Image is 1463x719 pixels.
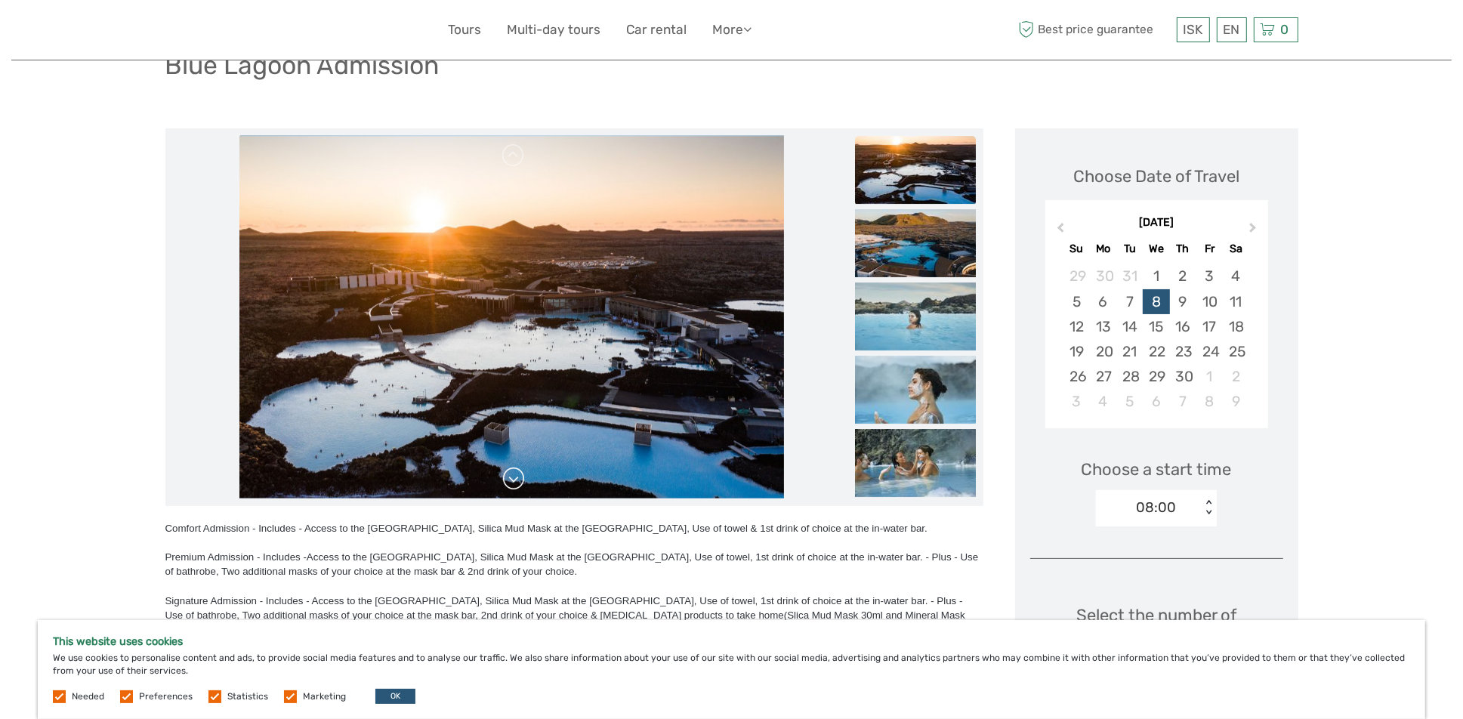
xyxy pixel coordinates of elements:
div: Choose Saturday, April 11th, 2026 [1223,289,1249,314]
div: Choose Monday, April 20th, 2026 [1090,339,1116,364]
label: Needed [72,690,104,703]
a: More [713,19,752,41]
div: Choose Thursday, April 30th, 2026 [1170,364,1196,389]
div: Choose Monday, April 13th, 2026 [1090,314,1116,339]
a: Multi-day tours [508,19,601,41]
span: ISK [1184,22,1203,37]
div: Select the number of participants [1030,603,1283,672]
div: Choose Thursday, April 9th, 2026 [1170,289,1196,314]
div: Th [1170,239,1196,259]
div: Choose Thursday, April 16th, 2026 [1170,314,1196,339]
div: Choose Saturday, April 4th, 2026 [1223,264,1249,289]
div: Fr [1196,239,1223,259]
button: OK [375,689,415,704]
h5: This website uses cookies [53,635,1410,648]
div: month 2026-04 [1050,264,1263,414]
label: Preferences [139,690,193,703]
div: Choose Friday, May 1st, 2026 [1196,364,1223,389]
button: Previous Month [1047,219,1071,243]
div: Choose Date of Travel [1073,165,1239,188]
div: Choose Monday, April 6th, 2026 [1090,289,1116,314]
div: Choose Thursday, April 23rd, 2026 [1170,339,1196,364]
img: cfea95f8b5674307828d1ba070f87441_slider_thumbnail.jpg [855,356,976,424]
div: Choose Friday, April 24th, 2026 [1196,339,1223,364]
div: Choose Saturday, April 25th, 2026 [1223,339,1249,364]
h1: Blue Lagoon Admission [165,50,440,81]
div: Mo [1090,239,1116,259]
img: 632-1a1f61c2-ab70-46c5-a88f-57c82c74ba0d_logo_small.jpg [165,11,242,48]
div: Choose Wednesday, April 1st, 2026 [1143,264,1169,289]
span: Access to the [GEOGRAPHIC_DATA], Silica Mud Mask at the [GEOGRAPHIC_DATA], Use of towel, 1st drin... [165,595,965,635]
div: 08:00 [1137,498,1177,517]
div: Choose Thursday, April 2nd, 2026 [1170,264,1196,289]
div: Choose Saturday, May 9th, 2026 [1223,389,1249,414]
button: Next Month [1242,219,1267,243]
div: Choose Sunday, May 3rd, 2026 [1063,389,1090,414]
div: Choose Friday, May 8th, 2026 [1196,389,1223,414]
div: Choose Monday, May 4th, 2026 [1090,389,1116,414]
div: Sa [1223,239,1249,259]
label: Statistics [227,690,268,703]
div: Choose Friday, April 17th, 2026 [1196,314,1223,339]
img: 21d7f8df7acd4e60bd67e37f14c46ae9_slider_thumbnail.jpg [855,429,976,497]
div: Choose Sunday, March 29th, 2026 [1063,264,1090,289]
div: Choose Monday, April 27th, 2026 [1090,364,1116,389]
div: Choose Tuesday, April 14th, 2026 [1116,314,1143,339]
div: Choose Wednesday, April 15th, 2026 [1143,314,1169,339]
div: < > [1202,500,1215,516]
div: Choose Tuesday, March 31st, 2026 [1116,264,1143,289]
div: Choose Sunday, April 12th, 2026 [1063,314,1090,339]
span: Choose a start time [1082,458,1232,481]
span: Signature Admission - Includes - [165,595,310,606]
div: Choose Wednesday, May 6th, 2026 [1143,389,1169,414]
div: Choose Tuesday, April 28th, 2026 [1116,364,1143,389]
span: 0 [1279,22,1292,37]
div: Choose Thursday, May 7th, 2026 [1170,389,1196,414]
div: Su [1063,239,1090,259]
span: Best price guarantee [1015,17,1173,42]
div: Choose Saturday, April 18th, 2026 [1223,314,1249,339]
div: Choose Tuesday, April 7th, 2026 [1116,289,1143,314]
div: Choose Monday, March 30th, 2026 [1090,264,1116,289]
div: We [1143,239,1169,259]
div: Comfort Admission - Includes - Access to the [GEOGRAPHIC_DATA], Silica Mud Mask at the [GEOGRAPHI... [165,521,983,535]
a: Tours [449,19,482,41]
div: Choose Wednesday, April 8th, 2026 [1143,289,1169,314]
img: 3e0543b7ae9e4dbc80c3cebf98bdb071_slider_thumbnail.jpg [855,282,976,350]
div: Choose Friday, April 10th, 2026 [1196,289,1223,314]
div: EN [1217,17,1247,42]
p: We're away right now. Please check back later! [21,26,171,39]
img: f216d22835d84a2e8f6058e6c88ba296_slider_thumbnail.jpg [855,209,976,277]
div: Choose Friday, April 3rd, 2026 [1196,264,1223,289]
div: Choose Wednesday, April 22nd, 2026 [1143,339,1169,364]
a: Car rental [627,19,687,41]
div: [DATE] [1045,215,1268,231]
label: Marketing [303,690,346,703]
img: d9bf8667d031459cbd5a0f097f6a92b7_slider_thumbnail.jpg [855,136,976,204]
div: Choose Tuesday, April 21st, 2026 [1116,339,1143,364]
div: Choose Sunday, April 5th, 2026 [1063,289,1090,314]
div: Choose Tuesday, May 5th, 2026 [1116,389,1143,414]
button: Open LiveChat chat widget [174,23,192,42]
div: Choose Wednesday, April 29th, 2026 [1143,364,1169,389]
div: Choose Sunday, April 26th, 2026 [1063,364,1090,389]
div: Choose Saturday, May 2nd, 2026 [1223,364,1249,389]
span: Access to the [GEOGRAPHIC_DATA], Silica Mud Mask at the [GEOGRAPHIC_DATA], Use of towel, 1st drin... [165,551,979,577]
div: Tu [1116,239,1143,259]
img: d9bf8667d031459cbd5a0f097f6a92b7_main_slider.jpg [239,136,784,498]
div: We use cookies to personalise content and ads, to provide social media features and to analyse ou... [38,620,1425,719]
div: Choose Sunday, April 19th, 2026 [1063,339,1090,364]
div: Premium Admission - Includes - [165,550,983,579]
